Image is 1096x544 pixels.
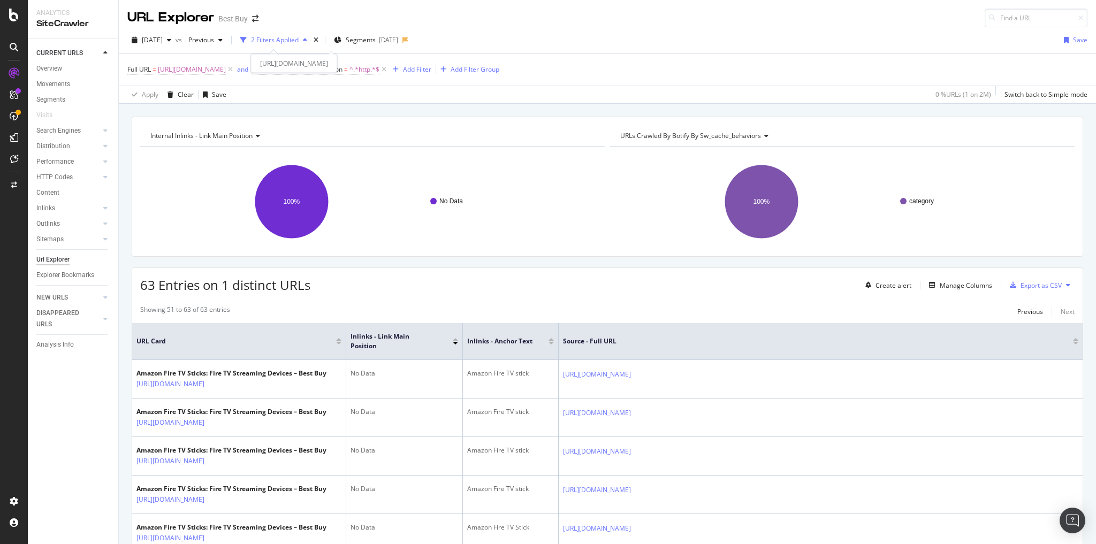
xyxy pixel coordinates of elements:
div: Apply [142,90,158,99]
span: 2025 Jul. 29th [142,35,163,44]
div: Showing 51 to 63 of 63 entries [140,305,230,318]
div: NEW URLS [36,292,68,303]
a: CURRENT URLS [36,48,100,59]
button: Export as CSV [1006,277,1062,294]
div: Search Engines [36,125,81,136]
div: Amazon Fire TV Sticks: Fire TV Streaming Devices – Best Buy [136,407,326,417]
div: No Data [351,484,458,494]
button: Previous [1017,305,1043,318]
a: Analysis Info [36,339,111,350]
a: [URL][DOMAIN_NAME] [136,494,204,505]
div: CURRENT URLS [36,48,83,59]
span: Source - Full URL [563,336,1057,346]
div: [DATE] [379,35,398,44]
svg: A chart. [610,155,1071,248]
a: Inlinks [36,203,100,214]
div: Segments [36,94,65,105]
a: [URL][DOMAIN_NAME] [563,369,631,380]
div: Analytics [36,9,110,18]
a: Content [36,187,111,198]
a: Explorer Bookmarks [36,270,111,281]
a: Visits [36,110,63,121]
div: Distribution [36,141,70,152]
a: [URL][DOMAIN_NAME] [563,523,631,534]
span: [URL][DOMAIN_NAME] [158,62,226,77]
button: Clear [163,86,194,103]
div: Explorer Bookmarks [36,270,94,281]
div: Export as CSV [1021,281,1062,290]
button: Save [1060,32,1087,49]
div: Best Buy [218,13,248,24]
div: Save [1073,35,1087,44]
span: vs [176,35,184,44]
div: Performance [36,156,74,167]
svg: A chart. [140,155,602,248]
div: HTTP Codes [36,172,73,183]
a: Url Explorer [36,254,111,265]
span: 63 Entries on 1 distinct URLs [140,276,310,294]
div: No Data [351,446,458,455]
span: URL Card [136,336,333,346]
a: [URL][DOMAIN_NAME] [136,533,204,543]
div: Previous [1017,307,1043,316]
div: Add Filter [403,65,431,74]
button: Create alert [861,277,911,294]
a: Distribution [36,141,100,152]
span: = [344,65,348,74]
a: Search Engines [36,125,100,136]
div: No Data [351,369,458,378]
a: Outlinks [36,218,100,229]
div: Clear [178,90,194,99]
text: 100% [753,198,770,205]
div: Amazon Fire TV Sticks: Fire TV Streaming Devices – Best Buy [136,523,326,532]
div: No Data [351,523,458,532]
div: 2 Filters Applied [251,35,299,44]
span: URLs Crawled By Botify By sw_cache_behaviors [620,131,761,140]
div: Sitemaps [36,234,64,245]
span: Full URL [127,65,151,74]
div: Amazon Fire TV stick [467,446,554,455]
a: [URL][DOMAIN_NAME] [563,408,631,418]
a: [URL][DOMAIN_NAME] [136,456,204,466]
a: [URL][DOMAIN_NAME] [563,446,631,457]
div: Add Filter Group [451,65,499,74]
button: Next [1061,305,1075,318]
div: Amazon Fire TV Sticks: Fire TV Streaming Devices – Best Buy [136,369,326,378]
div: DISAPPEARED URLS [36,308,90,330]
button: Switch back to Simple mode [1000,86,1087,103]
div: arrow-right-arrow-left [252,15,258,22]
button: Segments[DATE] [330,32,402,49]
a: [URL][DOMAIN_NAME] [136,417,204,428]
button: and [237,64,248,74]
div: Amazon Fire TV stick [467,407,554,417]
button: Previous [184,32,227,49]
span: Inlinks - Link Main Position [351,332,437,351]
h4: Internal Inlinks - Link Main Position [148,127,595,144]
div: Outlinks [36,218,60,229]
a: NEW URLS [36,292,100,303]
span: Segments [346,35,376,44]
a: Movements [36,79,111,90]
div: Create alert [876,281,911,290]
button: Save [199,86,226,103]
text: 100% [284,198,300,205]
a: [URL][DOMAIN_NAME] [136,379,204,389]
div: SiteCrawler [36,18,110,30]
span: Previous [184,35,214,44]
div: Amazon Fire TV Sticks: Fire TV Streaming Devices – Best Buy [136,484,326,494]
div: Movements [36,79,70,90]
div: Analysis Info [36,339,74,350]
div: Visits [36,110,52,121]
div: URL Explorer [127,9,214,27]
span: Internal Inlinks - Link Main Position [150,131,253,140]
div: times [311,35,321,45]
button: Add Filter [389,63,431,76]
button: Add Filter Group [436,63,499,76]
div: Inlinks [36,203,55,214]
a: Segments [36,94,111,105]
div: Switch back to Simple mode [1004,90,1087,99]
div: Amazon Fire TV Stick [467,523,554,532]
span: Inlinks - Anchor Text [467,336,532,346]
